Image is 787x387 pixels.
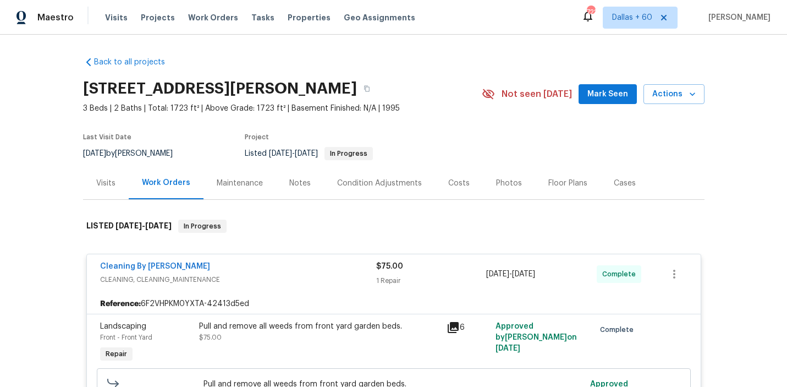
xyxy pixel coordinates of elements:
[188,12,238,23] span: Work Orders
[447,321,489,334] div: 6
[83,83,357,94] h2: [STREET_ADDRESS][PERSON_NAME]
[100,263,210,270] a: Cleaning By [PERSON_NAME]
[217,178,263,189] div: Maintenance
[496,178,522,189] div: Photos
[87,294,701,314] div: 6F2VHPKM0YXTA-42413d5ed
[614,178,636,189] div: Cases
[83,147,186,160] div: by [PERSON_NAME]
[115,222,142,230] span: [DATE]
[251,14,274,21] span: Tasks
[344,12,415,23] span: Geo Assignments
[486,269,535,280] span: -
[295,150,318,157] span: [DATE]
[643,84,705,105] button: Actions
[145,222,172,230] span: [DATE]
[376,275,487,286] div: 1 Repair
[326,150,372,157] span: In Progress
[357,79,377,99] button: Copy Address
[83,103,482,114] span: 3 Beds | 2 Baths | Total: 1723 ft² | Above Grade: 1723 ft² | Basement Finished: N/A | 1995
[83,209,705,244] div: LISTED [DATE]-[DATE]In Progress
[486,270,509,278] span: [DATE]
[141,12,175,23] span: Projects
[86,220,172,233] h6: LISTED
[100,298,141,309] b: Reference:
[100,274,376,285] span: CLEANING, CLEANING_MAINTENANCE
[512,270,535,278] span: [DATE]
[600,324,638,335] span: Complete
[245,150,373,157] span: Listed
[269,150,318,157] span: -
[289,178,311,189] div: Notes
[502,89,572,100] span: Not seen [DATE]
[37,12,74,23] span: Maestro
[288,12,331,23] span: Properties
[448,178,470,189] div: Costs
[96,178,115,189] div: Visits
[548,178,587,189] div: Floor Plans
[142,177,190,188] div: Work Orders
[496,345,520,352] span: [DATE]
[199,321,440,332] div: Pull and remove all weeds from front yard garden beds.
[245,134,269,140] span: Project
[100,323,146,330] span: Landscaping
[496,323,577,352] span: Approved by [PERSON_NAME] on
[100,334,152,341] span: Front - Front Yard
[587,7,595,18] div: 722
[83,150,106,157] span: [DATE]
[337,178,422,189] div: Condition Adjustments
[199,334,222,341] span: $75.00
[602,269,640,280] span: Complete
[587,88,628,101] span: Mark Seen
[376,263,403,270] span: $75.00
[612,12,652,23] span: Dallas + 60
[105,12,128,23] span: Visits
[115,222,172,230] span: -
[652,88,696,101] span: Actions
[704,12,771,23] span: [PERSON_NAME]
[179,221,225,232] span: In Progress
[269,150,292,157] span: [DATE]
[83,57,189,68] a: Back to all projects
[579,84,637,105] button: Mark Seen
[101,348,131,359] span: Repair
[83,134,131,140] span: Last Visit Date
